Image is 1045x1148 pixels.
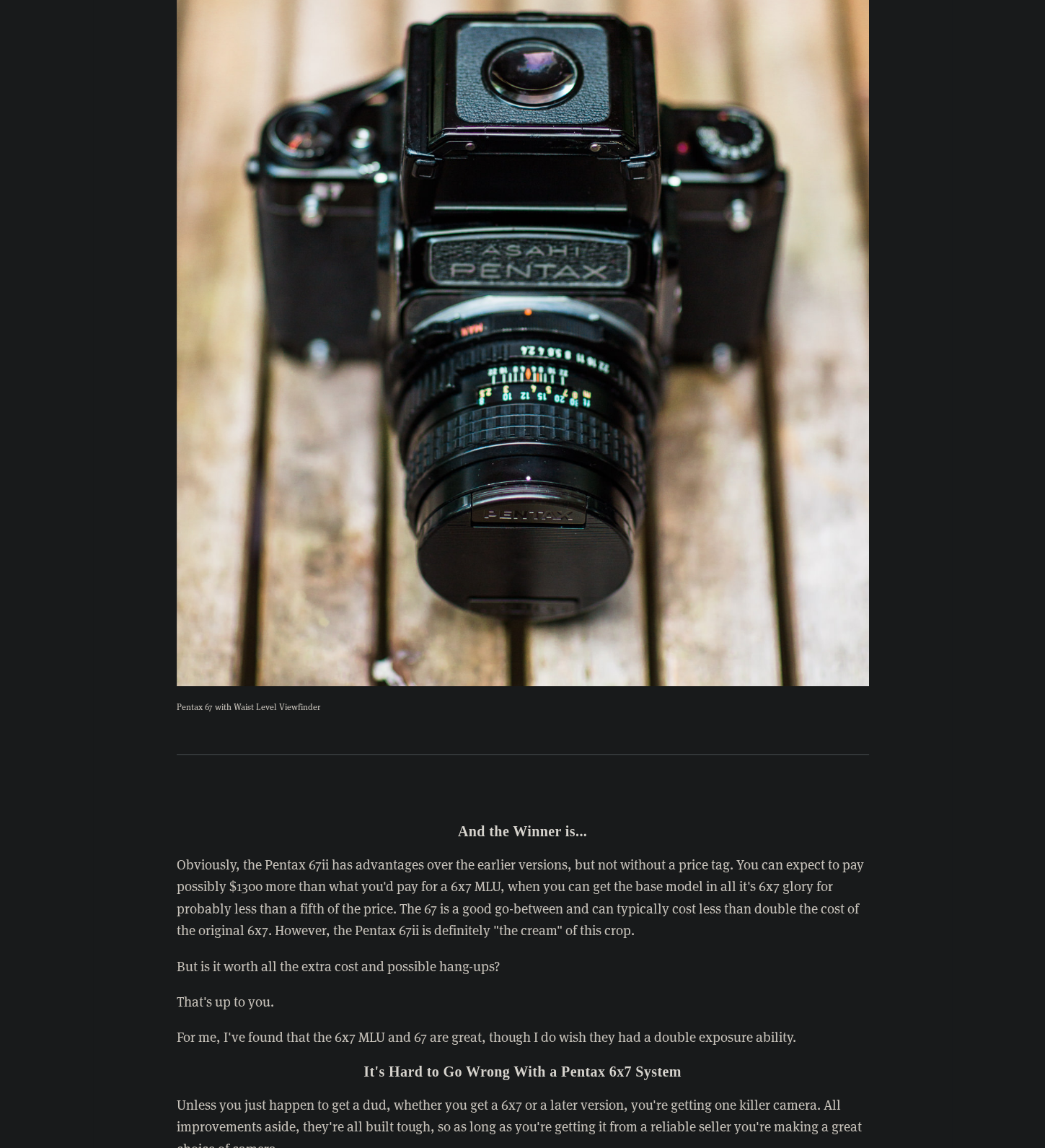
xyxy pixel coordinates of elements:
strong: And the Winner is... [458,823,587,839]
p: Obviously, the Pentax 67ii has advantages over the earlier versions, but not without a price tag.... [177,854,869,942]
p: Pentax 67 with Waist Level Viewfinder [177,699,869,714]
p: But is it worth all the extra cost and possible hang-ups? [177,955,869,977]
strong: It's Hard to Go Wrong With a Pentax 6x7 System [363,1064,681,1079]
p: For me, I've found that the 6x7 MLU and 67 are great, though I do wish they had a double exposure... [177,1026,869,1048]
p: That's up to you. [177,991,869,1012]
